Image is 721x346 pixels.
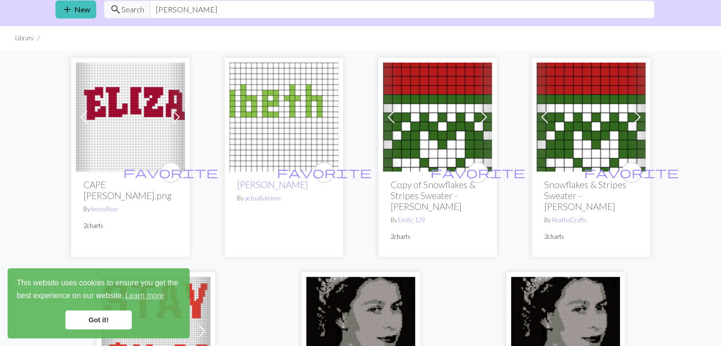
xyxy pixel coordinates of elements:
[391,179,484,212] h2: Copy of Snowflakes & Stripes Sweater - [PERSON_NAME]
[76,63,185,172] img: CAPE ELIZABETH.png
[277,163,372,182] i: favourite
[110,3,121,16] span: search
[383,63,492,172] img: Chart A
[584,163,679,182] i: favourite
[8,268,190,338] div: cookieconsent
[314,162,335,183] button: favourite
[91,205,118,213] a: ImmyRose
[76,111,185,120] a: CAPE ELIZABETH.png
[62,3,73,16] span: add
[83,221,177,230] p: 2 charts
[123,163,218,182] i: favourite
[552,216,587,224] a: ReathaCrafts
[83,205,177,214] p: By
[15,34,34,43] li: Library
[430,165,525,180] span: favorite
[511,326,620,335] a: queen-elizabeth-1662658056.jpg
[383,111,492,120] a: Chart A
[544,216,638,225] p: By
[121,4,144,15] span: Search
[83,179,177,201] h2: CAPE [PERSON_NAME].png
[306,326,415,335] a: queen-elizabeth-1662658056.jpg
[584,165,679,180] span: favorite
[544,179,638,212] h2: Snowflakes & Stripes Sweater - [PERSON_NAME]
[229,63,338,172] img: Elizabeth
[17,277,181,303] span: This website uses cookies to ensure you get the best experience on our website.
[237,179,308,190] a: [PERSON_NAME]
[229,111,338,120] a: Elizabeth
[430,163,525,182] i: favourite
[398,216,425,224] a: Emily_129
[123,165,218,180] span: favorite
[277,165,372,180] span: favorite
[237,194,331,203] p: By
[537,111,646,120] a: Chart A
[621,162,642,183] button: favourite
[391,232,484,241] p: 2 charts
[537,63,646,172] img: Chart A
[160,162,181,183] button: favourite
[245,194,281,202] a: actuallykeiren
[124,289,165,303] a: learn more about cookies
[391,216,484,225] p: By
[65,310,132,329] a: dismiss cookie message
[544,232,638,241] p: 2 charts
[467,162,488,183] button: favourite
[55,0,96,18] a: New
